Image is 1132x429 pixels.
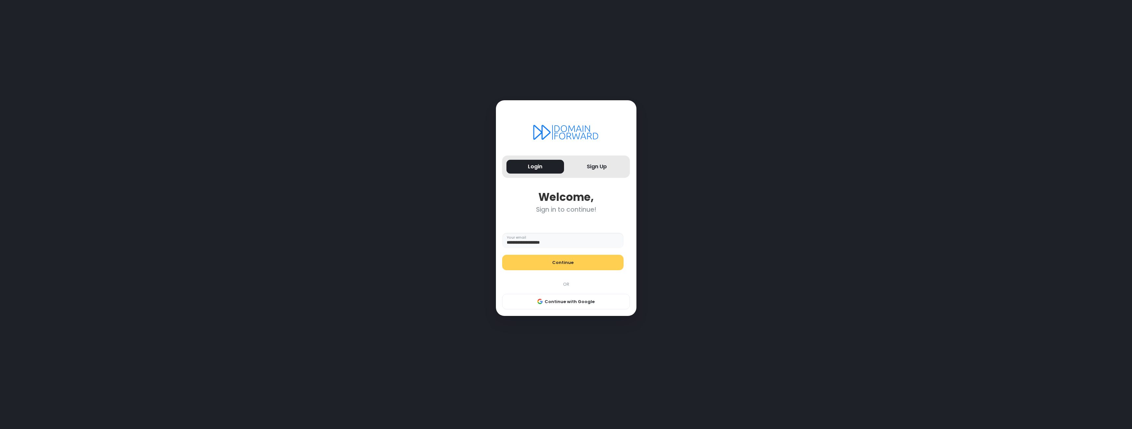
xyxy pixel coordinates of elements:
[506,160,564,174] button: Login
[502,294,630,310] button: Continue with Google
[502,255,624,271] button: Continue
[502,191,630,203] div: Welcome,
[568,160,626,174] button: Sign Up
[499,281,633,288] div: OR
[502,206,630,213] div: Sign in to continue!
